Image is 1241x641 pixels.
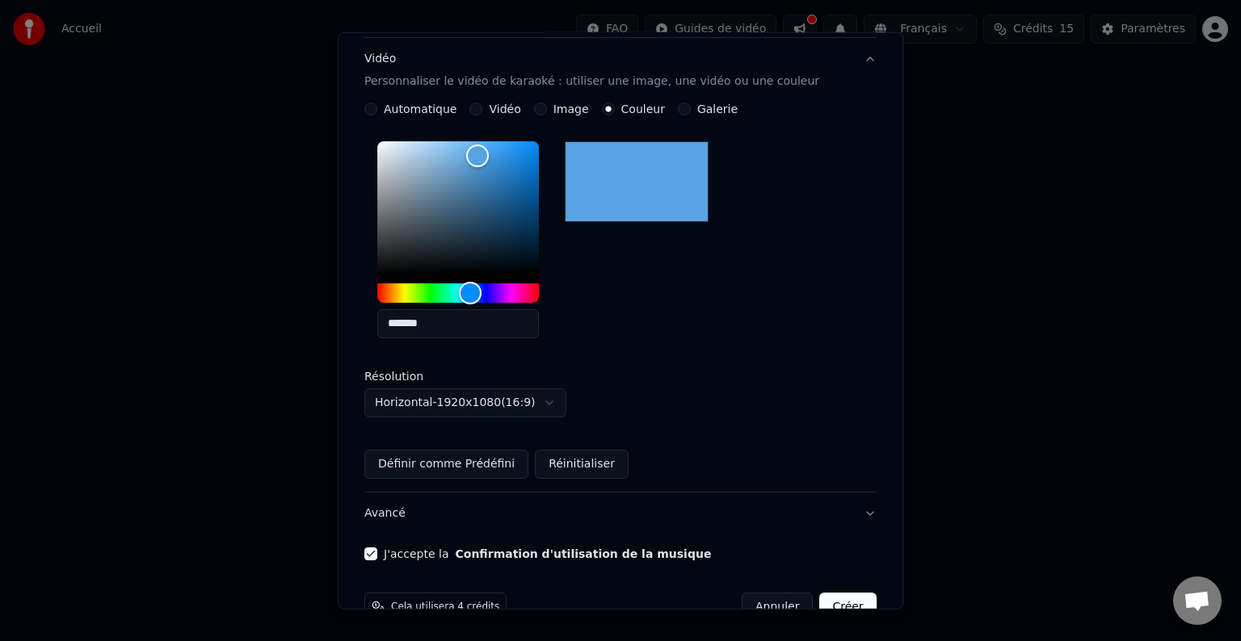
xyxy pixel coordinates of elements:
[364,103,877,492] div: VidéoPersonnaliser le vidéo de karaoké : utiliser une image, une vidéo ou une couleur
[742,593,813,622] button: Annuler
[377,283,539,303] div: Hue
[384,548,711,559] label: J'accepte la
[535,450,629,479] button: Réinitialiser
[364,450,528,479] button: Définir comme Prédéfini
[364,492,877,534] button: Avancé
[456,548,712,559] button: J'accepte la
[490,103,521,115] label: Vidéo
[377,141,539,274] div: Color
[553,103,589,115] label: Image
[391,601,499,614] span: Cela utilisera 4 crédits
[697,103,738,115] label: Galerie
[364,73,819,90] p: Personnaliser le vidéo de karaoké : utiliser une image, une vidéo ou une couleur
[820,593,877,622] button: Créer
[621,103,665,115] label: Couleur
[384,103,456,115] label: Automatique
[364,38,877,103] button: VidéoPersonnaliser le vidéo de karaoké : utiliser une image, une vidéo ou une couleur
[364,371,526,382] label: Résolution
[364,51,819,90] div: Vidéo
